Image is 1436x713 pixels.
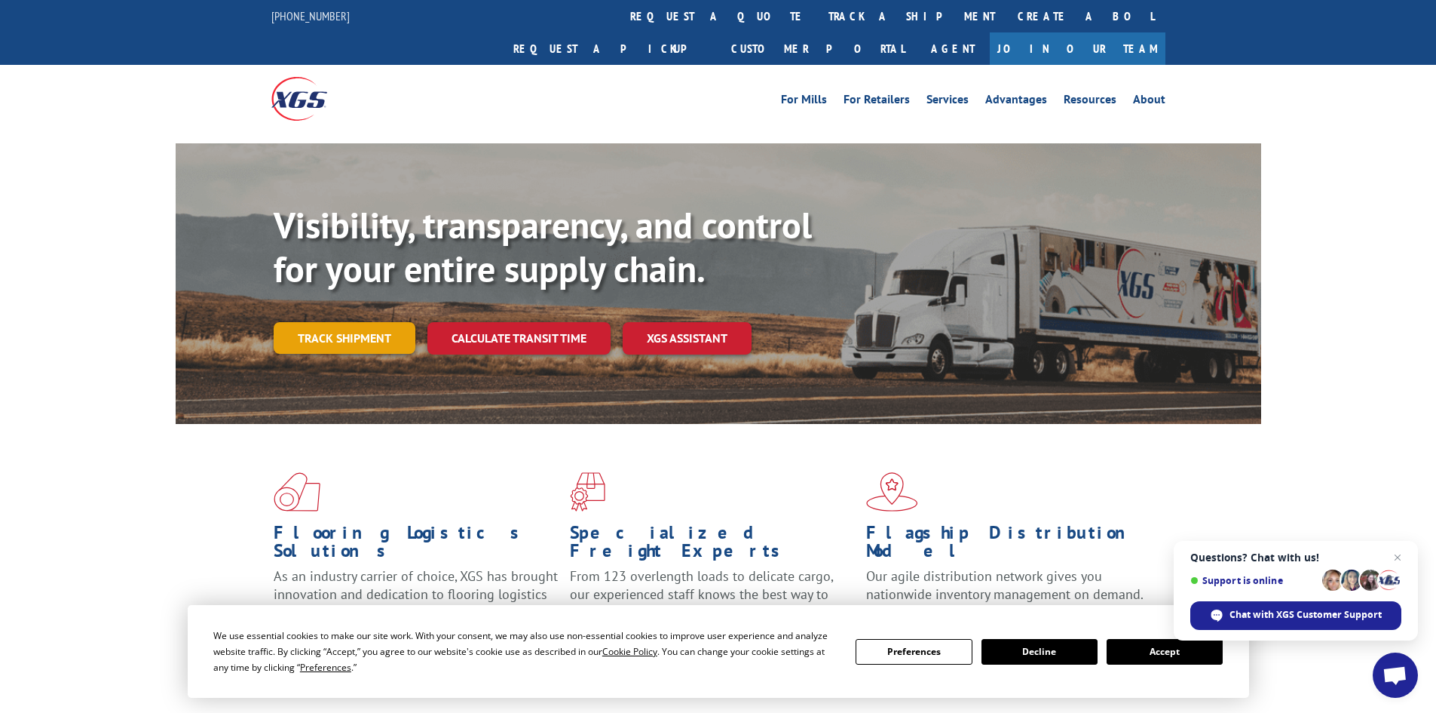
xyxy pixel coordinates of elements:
button: Preferences [856,639,972,665]
img: xgs-icon-total-supply-chain-intelligence-red [274,472,320,512]
div: Cookie Consent Prompt [188,605,1249,698]
span: Questions? Chat with us! [1190,552,1401,564]
span: As an industry carrier of choice, XGS has brought innovation and dedication to flooring logistics... [274,567,558,621]
a: Agent [916,32,990,65]
img: xgs-icon-focused-on-flooring-red [570,472,605,512]
a: For Mills [781,94,827,110]
h1: Specialized Freight Experts [570,524,855,567]
a: XGS ASSISTANT [623,322,752,355]
a: Services [926,94,969,110]
a: [PHONE_NUMBER] [271,8,350,23]
a: Resources [1064,94,1116,110]
a: Customer Portal [720,32,916,65]
b: Visibility, transparency, and control for your entire supply chain. [274,201,812,292]
span: Chat with XGS Customer Support [1229,608,1382,622]
img: xgs-icon-flagship-distribution-model-red [866,472,918,512]
button: Decline [981,639,1098,665]
a: Calculate transit time [427,322,611,355]
p: From 123 overlength loads to delicate cargo, our experienced staff knows the best way to move you... [570,567,855,635]
button: Accept [1107,639,1223,665]
a: About [1133,94,1165,110]
h1: Flagship Distribution Model [866,524,1151,567]
a: Advantages [985,94,1047,110]
a: Join Our Team [990,32,1165,65]
span: Support is online [1190,575,1317,586]
a: Request a pickup [502,32,720,65]
a: Track shipment [274,322,415,354]
span: Cookie Policy [602,645,657,658]
div: We use essential cookies to make our site work. With your consent, we may also use non-essential ... [213,628,837,675]
span: Our agile distribution network gives you nationwide inventory management on demand. [866,567,1144,603]
h1: Flooring Logistics Solutions [274,524,559,567]
div: Chat with XGS Customer Support [1190,601,1401,630]
span: Close chat [1389,549,1407,567]
div: Open chat [1373,653,1418,698]
span: Preferences [300,661,351,674]
a: For Retailers [844,94,910,110]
